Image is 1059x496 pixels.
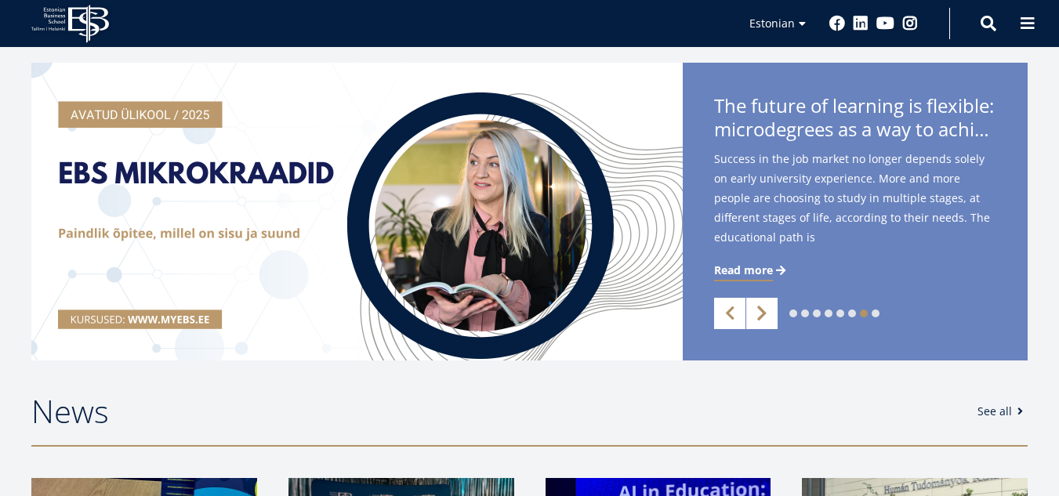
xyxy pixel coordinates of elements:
font: Read more [714,262,773,277]
a: Read more [714,262,789,278]
font: Success in the job market no longer depends solely on early university experience. More and more ... [714,151,990,244]
font: News [31,389,109,433]
a: See all [977,404,1028,419]
img: a [31,63,683,360]
font: The future of learning is flexible: [714,92,994,118]
font: See all [977,404,1012,418]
